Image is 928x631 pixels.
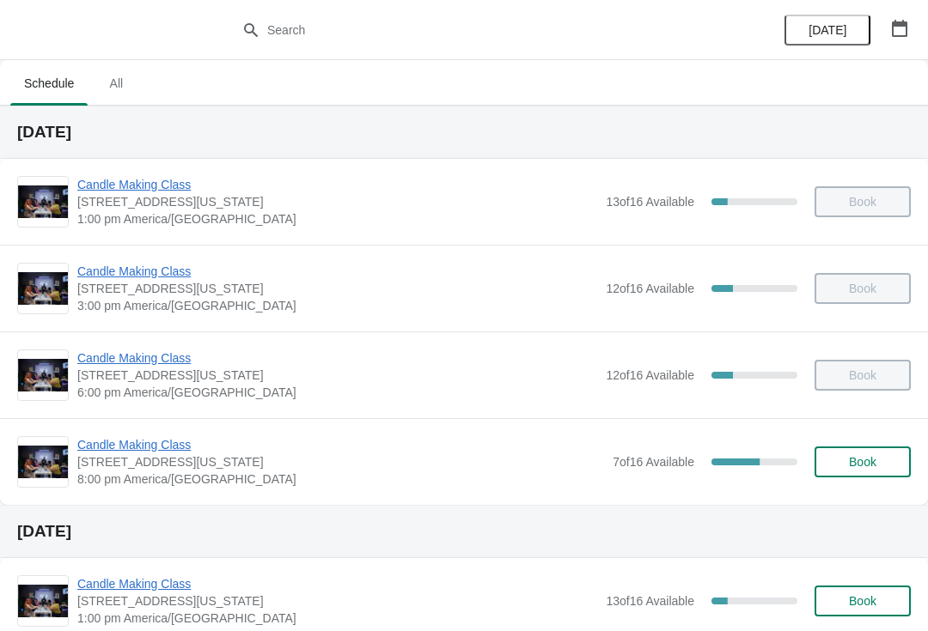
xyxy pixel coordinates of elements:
[266,15,696,46] input: Search
[77,280,597,297] span: [STREET_ADDRESS][US_STATE]
[77,263,597,280] span: Candle Making Class
[77,210,597,228] span: 1:00 pm America/[GEOGRAPHIC_DATA]
[849,594,876,608] span: Book
[18,359,68,392] img: Candle Making Class | 1252 North Milwaukee Avenue, Chicago, Illinois, USA | 6:00 pm America/Chicago
[606,195,694,209] span: 13 of 16 Available
[18,585,68,618] img: Candle Making Class | 1252 North Milwaukee Avenue, Chicago, Illinois, USA | 1:00 pm America/Chicago
[10,68,88,99] span: Schedule
[77,453,604,470] span: [STREET_ADDRESS][US_STATE]
[785,15,870,46] button: [DATE]
[815,446,911,477] button: Book
[77,297,597,314] span: 3:00 pm America/[GEOGRAPHIC_DATA]
[849,455,876,469] span: Book
[77,575,597,592] span: Candle Making Class
[77,367,597,384] span: [STREET_ADDRESS][US_STATE]
[95,68,137,99] span: All
[77,470,604,488] span: 8:00 pm America/[GEOGRAPHIC_DATA]
[606,368,694,382] span: 12 of 16 Available
[77,592,597,610] span: [STREET_ADDRESS][US_STATE]
[606,282,694,295] span: 12 of 16 Available
[18,272,68,306] img: Candle Making Class | 1252 North Milwaukee Avenue, Chicago, Illinois, USA | 3:00 pm America/Chicago
[17,124,911,141] h2: [DATE]
[17,523,911,540] h2: [DATE]
[77,176,597,193] span: Candle Making Class
[606,594,694,608] span: 13 of 16 Available
[815,585,911,616] button: Book
[613,455,694,469] span: 7 of 16 Available
[77,384,597,401] span: 6:00 pm America/[GEOGRAPHIC_DATA]
[18,446,68,479] img: Candle Making Class | 1252 North Milwaukee Avenue, Chicago, Illinois, USA | 8:00 pm America/Chicago
[77,349,597,367] span: Candle Making Class
[18,185,68,219] img: Candle Making Class | 1252 North Milwaukee Avenue, Chicago, Illinois, USA | 1:00 pm America/Chicago
[77,193,597,210] span: [STREET_ADDRESS][US_STATE]
[77,436,604,453] span: Candle Making Class
[809,23,846,37] span: [DATE]
[77,610,597,627] span: 1:00 pm America/[GEOGRAPHIC_DATA]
